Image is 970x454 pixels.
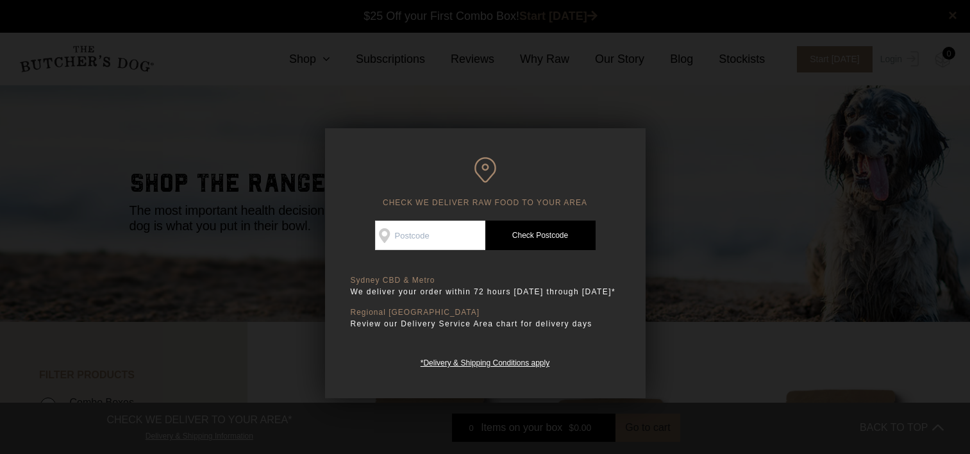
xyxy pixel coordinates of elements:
a: Check Postcode [485,221,596,250]
p: Review our Delivery Service Area chart for delivery days [351,317,620,330]
h6: CHECK WE DELIVER RAW FOOD TO YOUR AREA [351,157,620,208]
input: Postcode [375,221,485,250]
p: Regional [GEOGRAPHIC_DATA] [351,308,620,317]
p: We deliver your order within 72 hours [DATE] through [DATE]* [351,285,620,298]
a: *Delivery & Shipping Conditions apply [421,355,549,367]
p: Sydney CBD & Metro [351,276,620,285]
